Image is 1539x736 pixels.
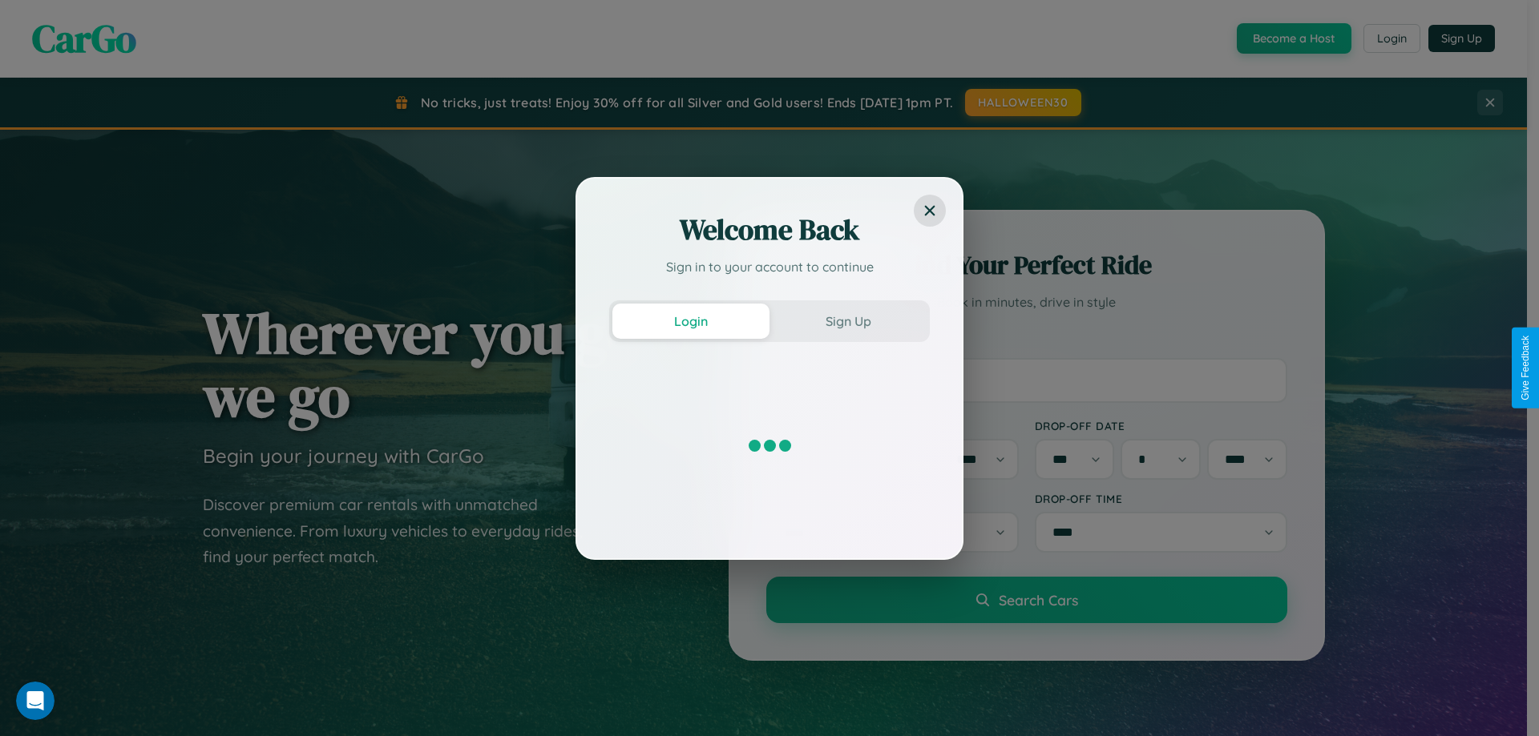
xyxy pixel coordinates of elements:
p: Sign in to your account to continue [609,257,930,276]
div: Give Feedback [1520,336,1531,400]
iframe: Intercom live chat [16,682,55,720]
button: Sign Up [769,304,927,339]
button: Login [612,304,769,339]
h2: Welcome Back [609,211,930,249]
